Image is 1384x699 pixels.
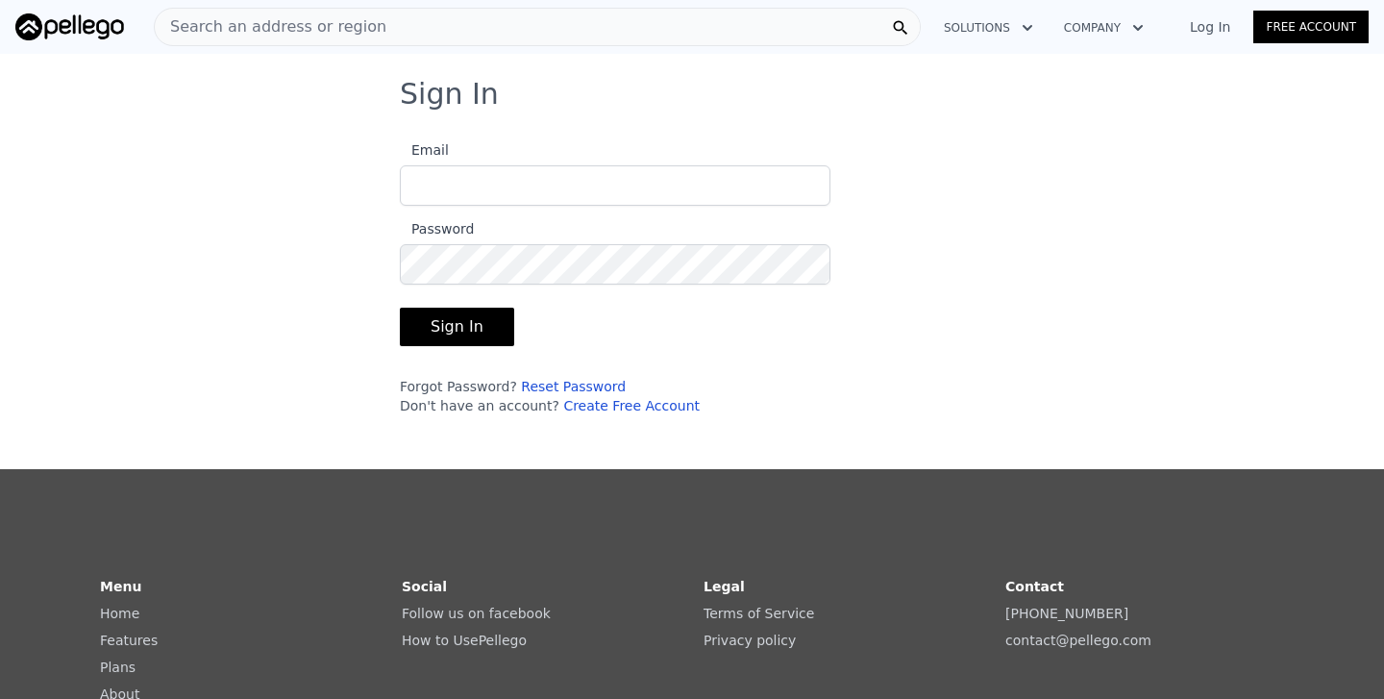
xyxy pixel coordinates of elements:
[1167,17,1253,37] a: Log In
[1005,579,1064,594] strong: Contact
[400,77,984,112] h3: Sign In
[400,377,830,415] div: Forgot Password? Don't have an account?
[402,606,551,621] a: Follow us on facebook
[402,633,527,648] a: How to UsePellego
[100,579,141,594] strong: Menu
[402,579,447,594] strong: Social
[521,379,626,394] a: Reset Password
[15,13,124,40] img: Pellego
[1005,633,1151,648] a: contact@pellego.com
[400,142,449,158] span: Email
[1253,11,1369,43] a: Free Account
[100,660,136,675] a: Plans
[400,165,830,206] input: Email
[928,11,1049,45] button: Solutions
[1005,606,1128,621] a: [PHONE_NUMBER]
[100,633,158,648] a: Features
[1049,11,1159,45] button: Company
[704,579,745,594] strong: Legal
[400,244,830,285] input: Password
[400,308,514,346] button: Sign In
[704,606,814,621] a: Terms of Service
[155,15,386,38] span: Search an address or region
[563,398,700,413] a: Create Free Account
[100,606,139,621] a: Home
[704,633,796,648] a: Privacy policy
[400,221,474,237] span: Password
